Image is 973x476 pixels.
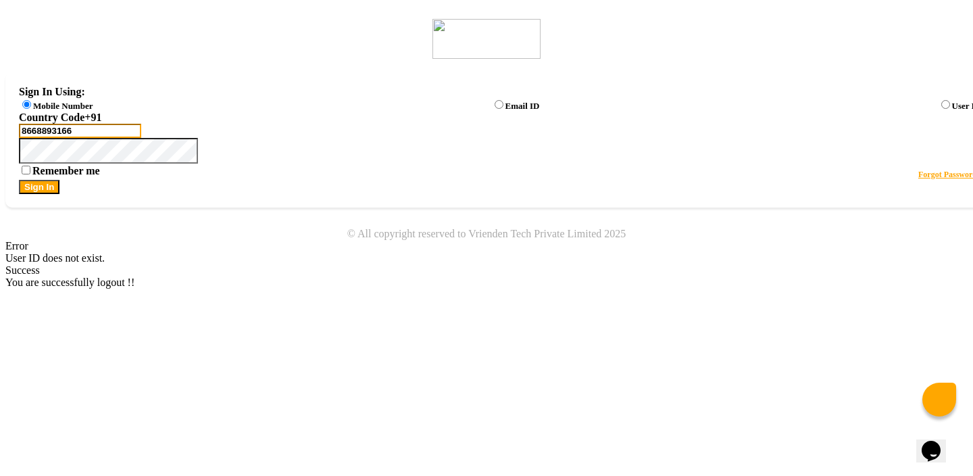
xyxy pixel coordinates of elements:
input: Remember me [22,166,30,174]
input: Username [19,124,141,138]
input: Username [19,138,198,164]
label: Mobile Number [33,101,93,111]
div: Error [5,240,968,252]
img: logo1.svg [432,19,541,59]
div: Success [5,264,968,277]
div: © All copyright reserved to Vrienden Tech Private Limited 2025 [5,228,968,240]
div: You are successfully logout !! [5,277,968,289]
button: Sign In [19,180,59,194]
div: User ID does not exist. [5,252,968,264]
label: Sign In Using: [19,86,85,97]
iframe: chat widget [916,422,959,462]
label: Remember me [19,165,100,176]
label: Email ID [505,101,540,111]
